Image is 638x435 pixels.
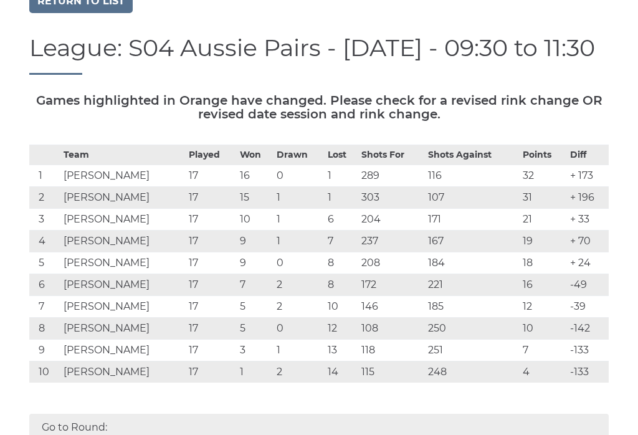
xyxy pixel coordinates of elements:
[60,188,186,209] td: [PERSON_NAME]
[567,275,609,297] td: -49
[520,188,567,209] td: 31
[29,318,60,340] td: 8
[186,297,236,318] td: 17
[274,275,324,297] td: 2
[358,231,425,253] td: 237
[237,362,274,384] td: 1
[29,231,60,253] td: 4
[520,275,567,297] td: 16
[237,253,274,275] td: 9
[358,209,425,231] td: 204
[358,146,425,166] th: Shots For
[358,166,425,188] td: 289
[274,188,324,209] td: 1
[520,297,567,318] td: 12
[186,231,236,253] td: 17
[520,166,567,188] td: 32
[186,188,236,209] td: 17
[186,146,236,166] th: Played
[520,340,567,362] td: 7
[425,231,520,253] td: 167
[358,188,425,209] td: 303
[425,188,520,209] td: 107
[60,362,186,384] td: [PERSON_NAME]
[29,36,609,76] h1: League: S04 Aussie Pairs - [DATE] - 09:30 to 11:30
[274,209,324,231] td: 1
[567,362,609,384] td: -133
[325,231,358,253] td: 7
[237,188,274,209] td: 15
[358,253,425,275] td: 208
[186,362,236,384] td: 17
[325,166,358,188] td: 1
[274,297,324,318] td: 2
[567,297,609,318] td: -39
[186,340,236,362] td: 17
[425,275,520,297] td: 221
[60,231,186,253] td: [PERSON_NAME]
[186,275,236,297] td: 17
[325,275,358,297] td: 8
[237,318,274,340] td: 5
[274,340,324,362] td: 1
[425,253,520,275] td: 184
[325,297,358,318] td: 10
[60,146,186,166] th: Team
[358,318,425,340] td: 108
[237,209,274,231] td: 10
[186,253,236,275] td: 17
[60,275,186,297] td: [PERSON_NAME]
[274,253,324,275] td: 0
[520,146,567,166] th: Points
[325,253,358,275] td: 8
[567,231,609,253] td: + 70
[567,253,609,275] td: + 24
[29,166,60,188] td: 1
[237,231,274,253] td: 9
[237,275,274,297] td: 7
[29,209,60,231] td: 3
[60,253,186,275] td: [PERSON_NAME]
[325,340,358,362] td: 13
[237,166,274,188] td: 16
[274,318,324,340] td: 0
[358,297,425,318] td: 146
[358,362,425,384] td: 115
[567,166,609,188] td: + 173
[567,146,609,166] th: Diff
[60,297,186,318] td: [PERSON_NAME]
[567,188,609,209] td: + 196
[325,362,358,384] td: 14
[237,297,274,318] td: 5
[29,275,60,297] td: 6
[358,275,425,297] td: 172
[425,340,520,362] td: 251
[186,209,236,231] td: 17
[520,231,567,253] td: 19
[425,146,520,166] th: Shots Against
[274,146,324,166] th: Drawn
[567,209,609,231] td: + 33
[325,188,358,209] td: 1
[325,318,358,340] td: 12
[60,166,186,188] td: [PERSON_NAME]
[425,209,520,231] td: 171
[520,318,567,340] td: 10
[325,209,358,231] td: 6
[425,166,520,188] td: 116
[567,340,609,362] td: -133
[60,209,186,231] td: [PERSON_NAME]
[60,318,186,340] td: [PERSON_NAME]
[425,362,520,384] td: 248
[237,146,274,166] th: Won
[29,340,60,362] td: 9
[186,318,236,340] td: 17
[274,231,324,253] td: 1
[29,362,60,384] td: 10
[274,166,324,188] td: 0
[29,188,60,209] td: 2
[60,340,186,362] td: [PERSON_NAME]
[520,253,567,275] td: 18
[520,209,567,231] td: 21
[567,318,609,340] td: -142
